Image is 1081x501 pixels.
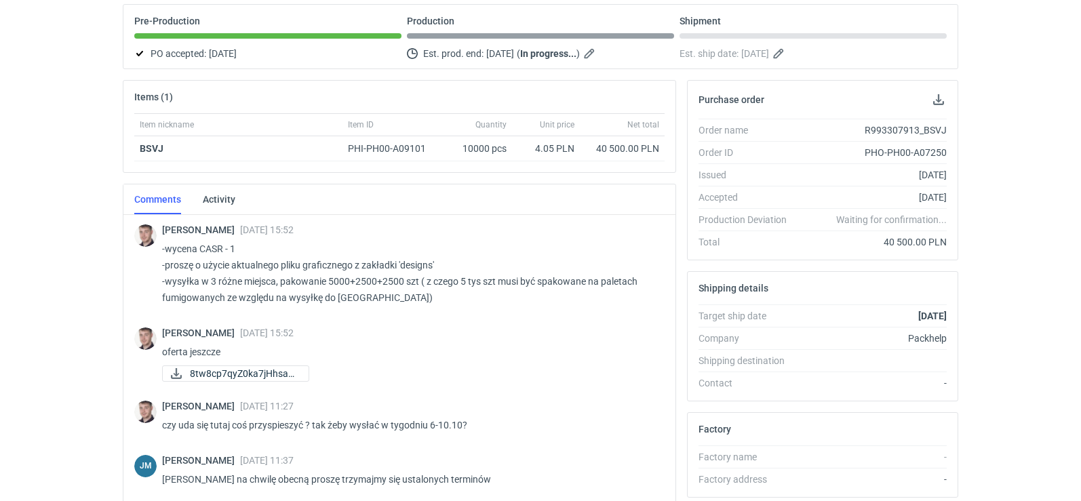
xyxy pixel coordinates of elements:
[583,45,599,62] button: Edit estimated production end date
[930,92,947,108] button: Download PO
[407,45,674,62] div: Est. prod. end:
[699,354,798,367] div: Shipping destination
[699,424,731,435] h2: Factory
[699,283,768,294] h2: Shipping details
[486,45,514,62] span: [DATE]
[680,45,947,62] div: Est. ship date:
[134,45,401,62] div: PO accepted:
[699,450,798,464] div: Factory name
[627,119,659,130] span: Net total
[475,119,507,130] span: Quantity
[134,455,157,477] div: Joanna Myślak
[162,344,654,360] p: oferta jeszcze
[699,235,798,249] div: Total
[140,119,194,130] span: Item nickname
[134,401,157,423] img: Maciej Sikora
[140,143,163,154] strong: BSVJ
[134,16,200,26] p: Pre-Production
[699,332,798,345] div: Company
[348,119,374,130] span: Item ID
[134,327,157,350] img: Maciej Sikora
[699,146,798,159] div: Order ID
[836,213,947,226] em: Waiting for confirmation...
[741,45,769,62] span: [DATE]
[162,471,654,487] p: [PERSON_NAME] na chwilę obecną proszę trzymajmy się ustalonych terminów
[162,241,654,306] p: -wycena CASR - 1 -proszę o użycie aktualnego pliku graficznego z zakładki 'designs' -wysyłka w 3 ...
[162,417,654,433] p: czy uda się tutaj coś przyspieszyć ? tak żeby wysłać w tygodniu 6-10.10?
[699,191,798,204] div: Accepted
[517,48,520,59] em: (
[680,16,721,26] p: Shipment
[798,332,947,345] div: Packhelp
[209,45,237,62] span: [DATE]
[576,48,580,59] em: )
[699,94,764,105] h2: Purchase order
[162,455,240,466] span: [PERSON_NAME]
[134,184,181,214] a: Comments
[699,376,798,390] div: Contact
[162,224,240,235] span: [PERSON_NAME]
[240,455,294,466] span: [DATE] 11:37
[203,184,235,214] a: Activity
[517,142,574,155] div: 4.05 PLN
[162,365,309,382] a: 8tw8cp7qyZ0ka7jHhsaQ...
[407,16,454,26] p: Production
[798,123,947,137] div: R993307913_BSVJ
[798,473,947,486] div: -
[240,401,294,412] span: [DATE] 11:27
[240,327,294,338] span: [DATE] 15:52
[918,310,947,321] strong: [DATE]
[699,168,798,182] div: Issued
[134,455,157,477] figcaption: JM
[585,142,659,155] div: 40 500.00 PLN
[772,45,788,62] button: Edit estimated shipping date
[540,119,574,130] span: Unit price
[699,309,798,323] div: Target ship date
[348,142,439,155] div: PHI-PH00-A09101
[798,450,947,464] div: -
[190,366,298,381] span: 8tw8cp7qyZ0ka7jHhsaQ...
[798,376,947,390] div: -
[798,235,947,249] div: 40 500.00 PLN
[162,401,240,412] span: [PERSON_NAME]
[699,213,798,226] div: Production Deviation
[520,48,576,59] strong: In progress...
[798,146,947,159] div: PHO-PH00-A07250
[798,168,947,182] div: [DATE]
[162,365,298,382] div: 8tw8cp7qyZ0ka7jHhsaQp1UpJtlfZgcOhSgp0rBB.docx
[444,136,512,161] div: 10000 pcs
[798,191,947,204] div: [DATE]
[699,473,798,486] div: Factory address
[699,123,798,137] div: Order name
[162,327,240,338] span: [PERSON_NAME]
[134,92,173,102] h2: Items (1)
[240,224,294,235] span: [DATE] 15:52
[134,224,157,247] img: Maciej Sikora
